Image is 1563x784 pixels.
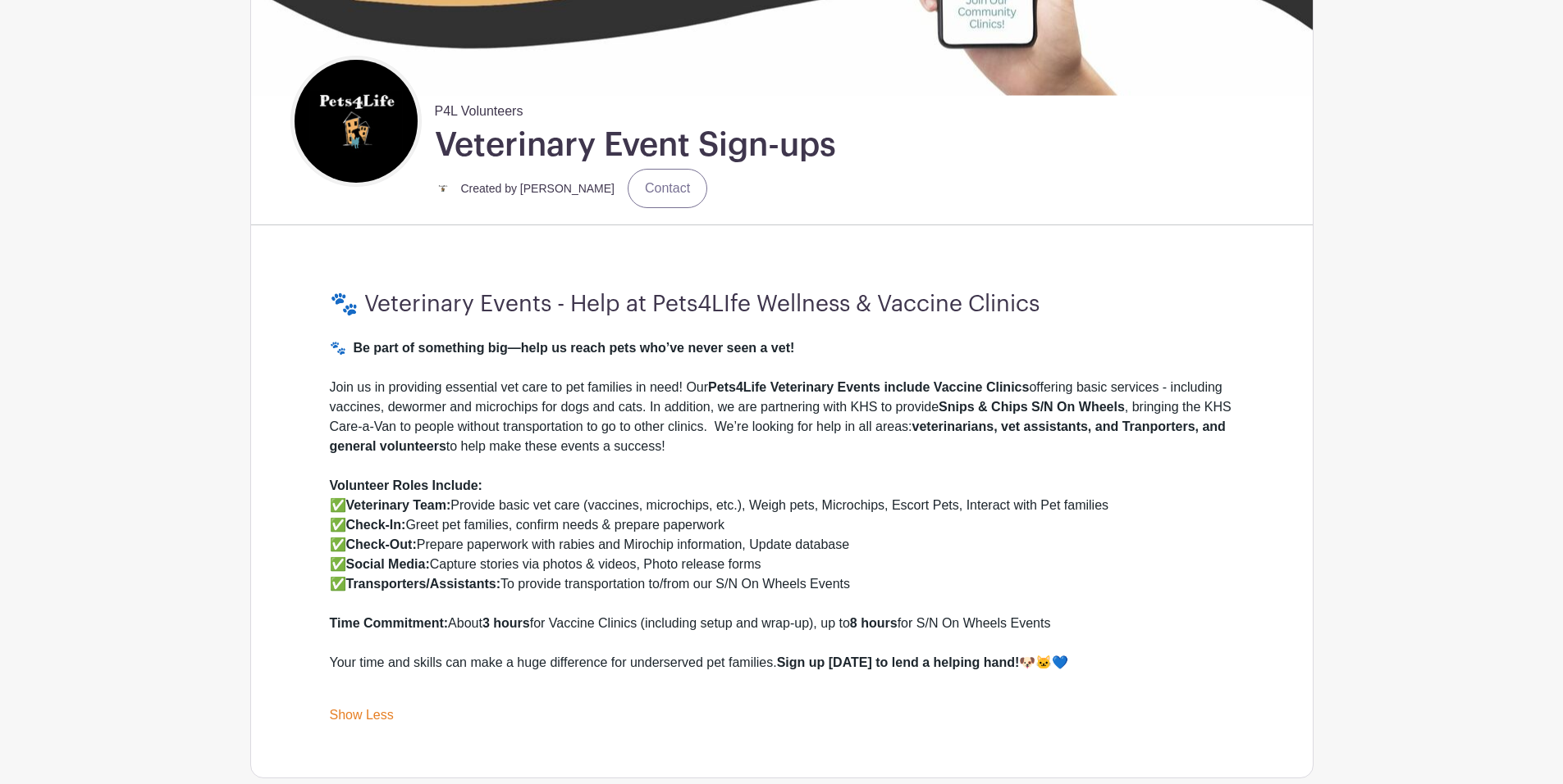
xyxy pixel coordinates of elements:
[346,557,430,571] strong: Social Media:
[330,653,1234,692] div: Your time and skills can make a huge difference for underserved pet families. 🐶🐱💙
[346,577,501,591] strong: Transporters/Assistants:
[435,125,836,165] h1: Veterinary Event Sign-ups
[330,419,1226,453] strong: veterinarians, vet assistants, and Tranporters, and general volunteers
[777,655,1020,669] strong: Sign up [DATE] to lend a helping hand!
[628,169,707,208] a: Contact
[330,478,482,492] strong: Volunteer Roles Include:
[330,616,449,630] strong: Time Commitment:
[346,498,451,512] strong: Veterinary Team:
[939,400,1125,414] strong: Snips & Chips S/N On Wheels
[330,708,394,728] a: Show Less
[708,380,1029,394] strong: Pets4Life Veterinary Events include Vaccine Clinics
[850,616,898,630] strong: 8 hours
[330,614,1234,653] div: About for Vaccine Clinics (including setup and wrap-up), up to for S/N On Wheels Events
[330,476,1234,614] div: ✅ Provide basic vet care (vaccines, microchips, etc.), Weigh pets, Microchips, Escort Pets, Inter...
[330,291,1234,319] h3: 🐾 Veterinary Events - Help at Pets4LIfe Wellness & Vaccine Clinics
[346,518,406,532] strong: Check-In:
[346,537,417,551] strong: Check-Out:
[330,341,795,355] strong: 🐾 Be part of something big—help us reach pets who’ve never seen a vet!
[435,180,451,197] img: small%20square%20logo.jpg
[461,182,615,195] small: Created by [PERSON_NAME]
[330,378,1234,476] div: Join us in providing essential vet care to pet families in need! Our offering basic services - in...
[295,60,418,183] img: square%20black%20logo%20FB%20profile.jpg
[435,95,523,121] span: P4L Volunteers
[482,616,530,630] strong: 3 hours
